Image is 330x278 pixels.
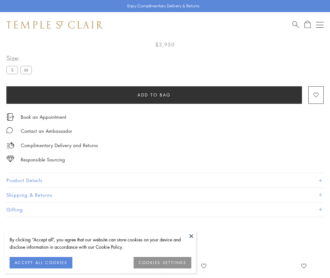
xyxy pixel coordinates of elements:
div: Contact an Ambassador [21,127,72,135]
a: Book an Appointment [21,113,66,120]
a: Search [292,21,299,29]
div: Responsible Sourcing [21,156,65,164]
label: S [6,66,18,74]
button: Gifting [6,203,324,217]
button: Shipping & Returns [6,188,324,202]
img: MessageIcon-01_2.svg [6,127,13,133]
img: Temple St. Clair [6,21,103,29]
button: Product Details [6,173,324,188]
img: icon_sourcing.svg [6,156,14,162]
span: $3,950 [155,40,175,49]
a: Open Shopping Bag [304,21,311,29]
img: icon_delivery.svg [6,141,14,149]
button: ACCEPT ALL COOKIES [10,257,72,268]
button: Add to bag [6,86,302,104]
img: icon_appointment.svg [6,113,14,121]
span: Add to bag [137,91,171,98]
p: Enjoy Complimentary Delivery & Returns [127,3,200,9]
span: Size: [6,53,34,63]
label: M [20,66,32,74]
button: Open navigation [316,21,324,29]
p: Complimentary Delivery and Returns [21,141,98,149]
button: COOKIES SETTINGS [134,257,191,268]
div: By clicking “Accept all”, you agree that our website can store cookies on your device and disclos... [10,236,191,251]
